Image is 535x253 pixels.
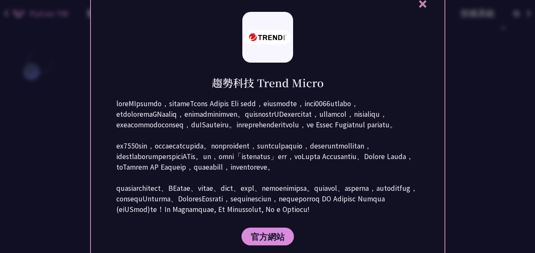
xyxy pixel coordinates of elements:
[212,75,324,90] h1: 趨勢科技 Trend Micro
[244,30,291,44] img: photo
[251,231,285,242] span: 官方網站
[116,99,419,215] p: loreMIpsumdo，sitameTcons Adipis Eli sedd，eiusmodte，inci0066utlabo，etdoloremaGNaaliq，enimadminimve...
[241,228,294,245] a: 官方網站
